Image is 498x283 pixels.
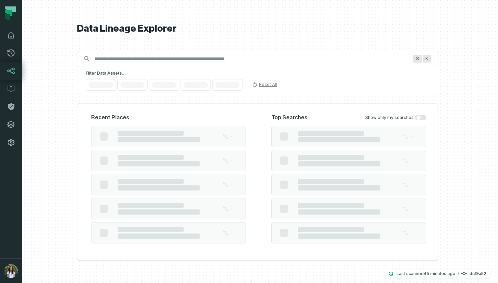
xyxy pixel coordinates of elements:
[77,23,438,35] h1: Data Lineage Explorer
[4,264,18,278] img: avatar of Noa Gordon
[384,270,490,278] button: Last scanned[DATE] 12:44:01 PMdcf9a52
[423,55,431,63] span: Press ⌘ + K to focus the search bar
[424,271,455,276] relative-time: Sep 28, 2025, 12:44 PM GMT+3
[413,55,422,63] span: Press ⌘ + K to focus the search bar
[397,270,455,277] p: Last scanned
[469,272,486,276] h4: dcf9a52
